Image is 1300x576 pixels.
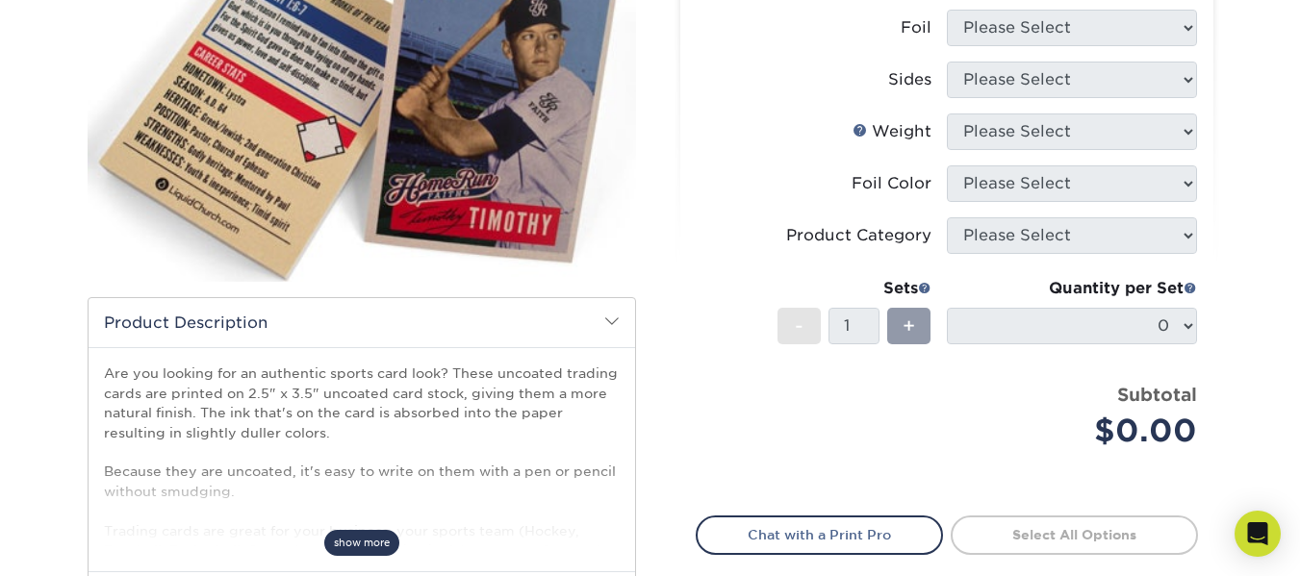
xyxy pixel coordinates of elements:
[89,298,635,347] h2: Product Description
[324,530,399,556] span: show more
[901,16,931,39] div: Foil
[903,312,915,340] span: +
[888,68,931,91] div: Sides
[786,224,931,247] div: Product Category
[947,277,1197,300] div: Quantity per Set
[696,515,943,554] a: Chat with a Print Pro
[5,517,164,569] iframe: Google Customer Reviews
[777,277,931,300] div: Sets
[951,515,1198,554] a: Select All Options
[1235,511,1281,557] div: Open Intercom Messenger
[852,172,931,195] div: Foil Color
[795,312,803,340] span: -
[853,120,931,143] div: Weight
[1117,384,1197,405] strong: Subtotal
[961,408,1197,454] div: $0.00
